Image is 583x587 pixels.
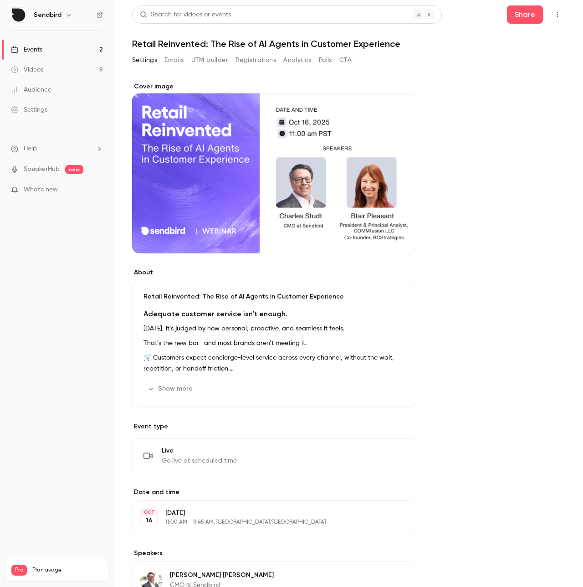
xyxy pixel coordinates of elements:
[143,352,405,374] p: 🛒 Customers expect concierge-level service across every channel, without the wait, repetition, or...
[24,165,60,174] a: SpeakerHub
[162,446,237,455] span: Live
[11,85,51,94] div: Audience
[507,5,543,24] button: Share
[132,488,416,497] label: Date and time
[141,509,157,515] div: OCT
[132,82,416,253] section: Cover image
[165,509,368,518] p: [DATE]
[146,516,153,525] p: 16
[24,144,37,154] span: Help
[132,549,416,558] label: Speakers
[143,292,405,301] p: Retail Reinvented: The Rise of AI Agents in Customer Experience
[32,566,102,574] span: Plan usage
[339,53,352,67] button: CTA
[11,565,27,576] span: Pro
[143,309,405,319] h3: Adequate customer service isn’t enough.
[143,338,405,349] p: That’s the new bar—and most brands aren’t meeting it.
[11,8,26,22] img: Sendbird
[235,53,276,67] button: Registrations
[165,519,368,526] p: 11:00 AM - 11:45 AM, [GEOGRAPHIC_DATA]/[GEOGRAPHIC_DATA]
[140,10,231,20] div: Search for videos or events
[34,10,61,20] h6: Sendbird
[164,53,184,67] button: Emails
[191,53,228,67] button: UTM builder
[11,65,43,74] div: Videos
[162,456,237,465] span: Go live at scheduled time
[132,53,157,67] button: Settings
[283,53,312,67] button: Analytics
[143,323,405,334] p: [DATE], it’s judged by how personal, proactive, and seamless it feels.
[132,82,416,91] label: Cover image
[319,53,332,67] button: Polls
[143,381,198,396] button: Show more
[65,165,83,174] span: new
[132,268,416,277] label: About
[24,185,58,195] span: What's new
[11,144,103,154] li: help-dropdown-opener
[170,571,357,580] p: [PERSON_NAME] [PERSON_NAME]
[132,38,565,49] h1: Retail Reinvented: The Rise of AI Agents in Customer Experience
[11,105,47,114] div: Settings
[11,45,42,54] div: Events
[132,422,416,431] p: Event type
